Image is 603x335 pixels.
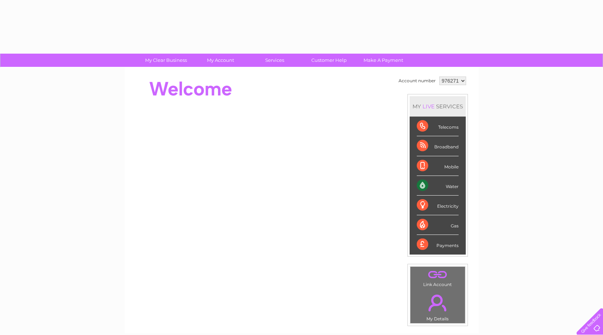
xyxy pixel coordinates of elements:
[397,75,438,87] td: Account number
[417,156,459,176] div: Mobile
[410,266,465,289] td: Link Account
[417,176,459,196] div: Water
[410,289,465,324] td: My Details
[417,136,459,156] div: Broadband
[412,290,463,315] a: .
[410,96,466,117] div: MY SERVICES
[137,54,196,67] a: My Clear Business
[300,54,359,67] a: Customer Help
[417,196,459,215] div: Electricity
[245,54,304,67] a: Services
[417,117,459,136] div: Telecoms
[417,235,459,254] div: Payments
[412,269,463,281] a: .
[417,215,459,235] div: Gas
[191,54,250,67] a: My Account
[354,54,413,67] a: Make A Payment
[421,103,436,110] div: LIVE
